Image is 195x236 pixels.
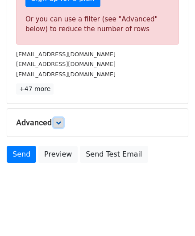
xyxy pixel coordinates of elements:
small: [EMAIL_ADDRESS][DOMAIN_NAME] [16,71,116,78]
small: [EMAIL_ADDRESS][DOMAIN_NAME] [16,61,116,67]
a: Send [7,146,36,163]
a: +47 more [16,83,54,95]
small: [EMAIL_ADDRESS][DOMAIN_NAME] [16,51,116,58]
a: Preview [38,146,78,163]
h5: Advanced [16,118,179,128]
a: Send Test Email [80,146,148,163]
div: Or you can use a filter (see "Advanced" below) to reduce the number of rows [25,14,170,34]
